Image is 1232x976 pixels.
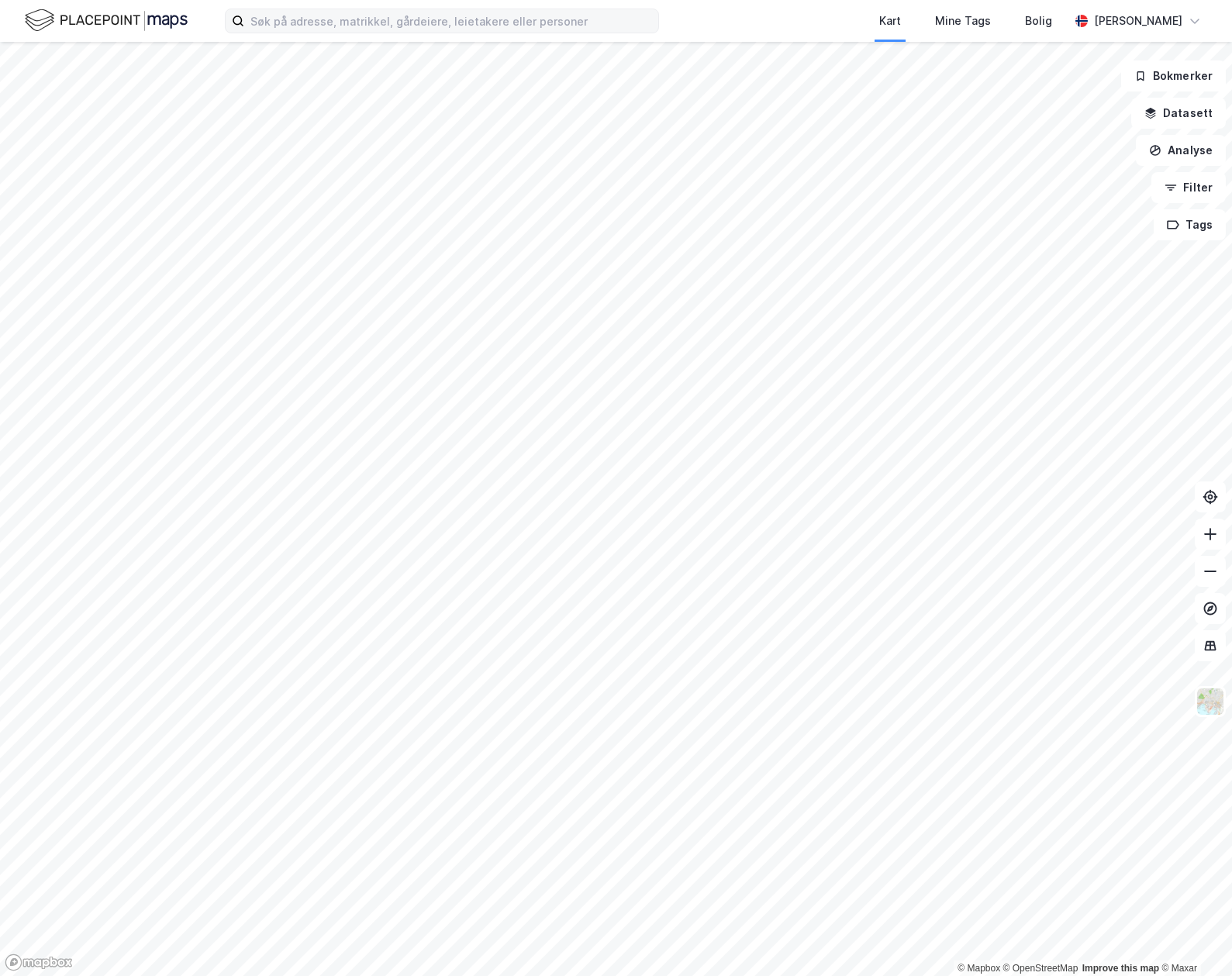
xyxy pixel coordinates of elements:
button: Tags [1154,209,1226,240]
img: logo.f888ab2527a4732fd821a326f86c7f29.svg [25,7,188,34]
button: Analyse [1136,135,1226,166]
div: [PERSON_NAME] [1094,12,1182,30]
div: Kontrollprogram for chat [1154,902,1232,976]
div: Bolig [1025,12,1052,30]
button: Filter [1151,172,1226,203]
div: Kart [879,12,901,30]
iframe: Chat Widget [1154,902,1232,976]
a: Mapbox homepage [5,954,73,971]
button: Bokmerker [1121,60,1226,91]
img: Z [1196,687,1225,716]
a: Improve this map [1082,963,1159,974]
button: Datasett [1131,98,1226,129]
div: Mine Tags [935,12,991,30]
a: OpenStreetMap [1003,963,1078,974]
input: Søk på adresse, matrikkel, gårdeiere, leietakere eller personer [244,9,658,33]
a: Mapbox [958,963,1000,974]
